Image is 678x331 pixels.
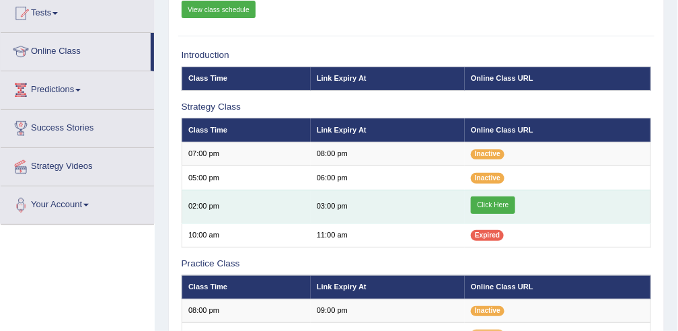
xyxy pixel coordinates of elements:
[311,67,465,90] th: Link Expiry At
[182,259,652,269] h3: Practice Class
[1,148,154,182] a: Strategy Videos
[1,186,154,220] a: Your Account
[311,118,465,142] th: Link Expiry At
[182,67,310,90] th: Class Time
[465,275,651,299] th: Online Class URL
[465,118,651,142] th: Online Class URL
[182,1,256,18] a: View class schedule
[182,142,310,165] td: 07:00 pm
[471,306,504,316] span: Inactive
[471,173,504,183] span: Inactive
[471,196,515,214] a: Click Here
[311,190,465,223] td: 03:00 pm
[182,299,310,323] td: 08:00 pm
[311,166,465,190] td: 06:00 pm
[311,299,465,323] td: 09:00 pm
[182,223,310,247] td: 10:00 am
[182,102,652,112] h3: Strategy Class
[311,223,465,247] td: 11:00 am
[182,50,652,61] h3: Introduction
[182,190,310,223] td: 02:00 pm
[182,275,310,299] th: Class Time
[471,230,504,240] span: Expired
[1,71,154,105] a: Predictions
[311,275,465,299] th: Link Expiry At
[311,142,465,165] td: 08:00 pm
[465,67,651,90] th: Online Class URL
[1,33,151,67] a: Online Class
[182,166,310,190] td: 05:00 pm
[182,118,310,142] th: Class Time
[1,110,154,143] a: Success Stories
[471,149,504,159] span: Inactive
